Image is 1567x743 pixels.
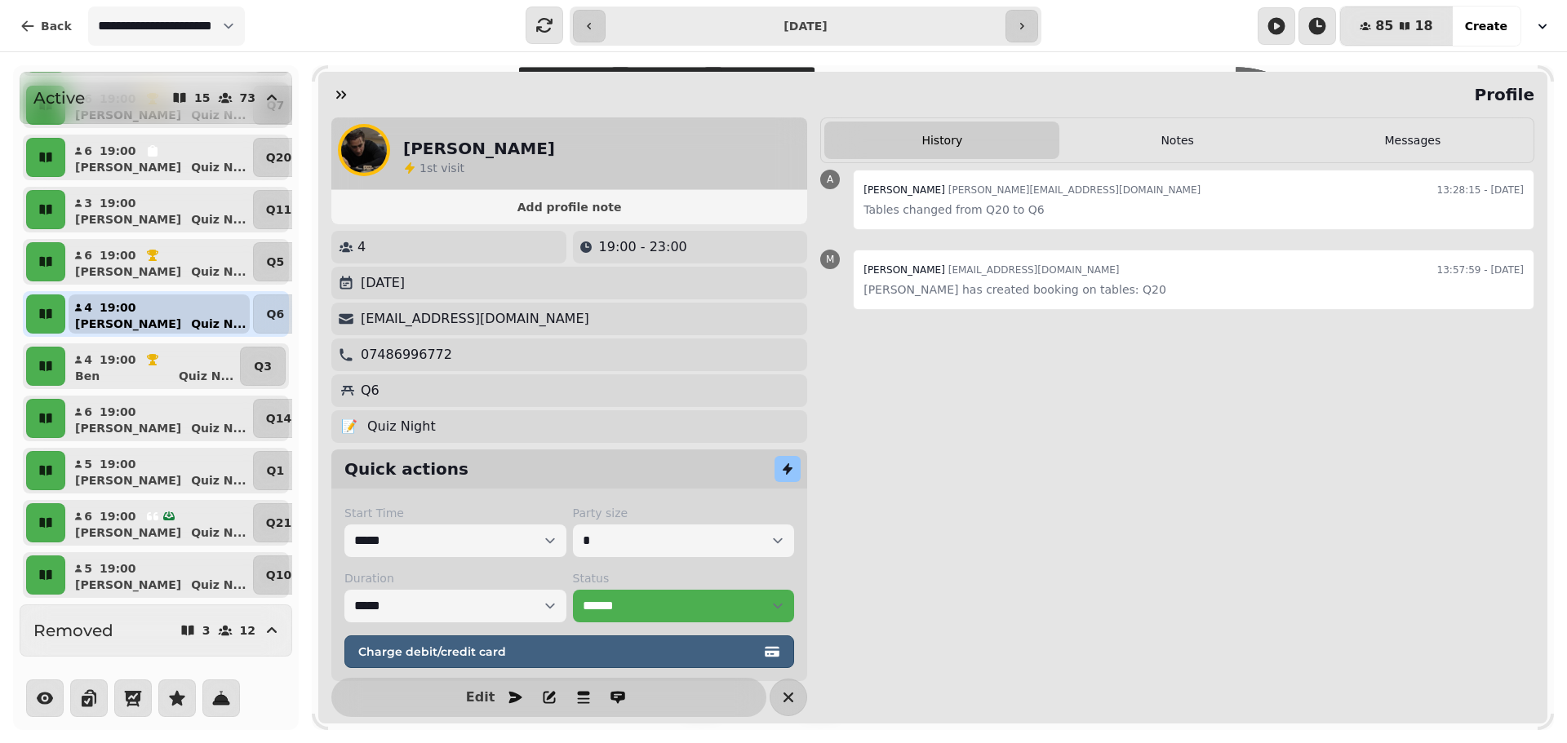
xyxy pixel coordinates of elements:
p: 19:00 [100,143,136,159]
p: Quiz N ... [191,472,246,489]
p: Q1 [267,462,285,479]
button: Messages [1295,122,1530,159]
p: [PERSON_NAME] [75,420,181,436]
p: Q14 [266,410,291,427]
span: [PERSON_NAME] [863,184,945,196]
p: Q10 [266,567,291,583]
button: Q1 [253,451,299,490]
span: 18 [1414,20,1432,33]
button: 8518 [1340,7,1453,46]
button: Q10 [253,555,305,595]
p: Quiz N ... [191,577,246,593]
span: 1 [419,161,427,175]
p: Quiz N ... [179,368,233,384]
button: Q6 [253,294,299,334]
p: 4 [357,237,366,257]
p: [PERSON_NAME] [75,472,181,489]
p: 4 [83,352,93,368]
p: [PERSON_NAME] [75,577,181,593]
span: A [827,175,833,184]
p: [PERSON_NAME] [75,524,181,541]
p: Q21 [266,515,291,531]
p: 19:00 [100,352,136,368]
span: [PERSON_NAME] [863,264,945,276]
button: 319:00[PERSON_NAME]Quiz N... [69,190,250,229]
p: Tables changed from Q20 to Q6 [863,200,1524,219]
button: Q3 [240,347,286,386]
p: Quiz N ... [191,159,246,175]
button: Active1573 [20,72,292,124]
button: Q20 [253,138,305,177]
img: aHR0cHM6Ly93d3cuZ3JhdmF0YXIuY29tL2F2YXRhci9mOTM4YmQ1MTE5ZjY3N2U3MzM1YWQzNDM1YTM4ODA1NT9zPTE1MCZkP... [338,124,390,176]
p: 6 [83,247,93,263]
p: 19:00 - 23:00 [599,237,687,257]
p: 6 [83,143,93,159]
span: Back [41,20,72,32]
label: Status [573,570,795,586]
h2: [PERSON_NAME] [403,137,555,160]
button: 619:00[PERSON_NAME]Quiz N... [69,242,250,281]
button: 619:00[PERSON_NAME]Quiz N... [69,399,250,438]
h2: Active [33,86,85,109]
p: 19:00 [100,508,136,524]
p: 19:00 [100,299,136,316]
h2: Quick actions [344,458,468,480]
button: History [824,122,1059,159]
p: visit [419,160,464,176]
p: Quiz N ... [191,263,246,280]
p: 3 [83,195,93,211]
p: 19:00 [100,195,136,211]
p: 12 [240,625,255,636]
h2: Profile [1467,83,1534,106]
button: Q11 [253,190,305,229]
time: 13:28:15 - [DATE] [1437,180,1524,200]
h2: Removed [33,619,113,642]
label: Party size [573,505,795,521]
button: Back [7,7,85,46]
p: [PERSON_NAME] has created booking on tables: Q20 [863,280,1524,299]
button: 619:00[PERSON_NAME]Quiz N... [69,503,250,542]
button: 619:00[PERSON_NAME]Quiz N... [69,138,250,177]
p: 📝 [341,417,357,436]
p: Ben [75,368,100,384]
p: Quiz N ... [191,524,246,541]
span: st [427,161,441,175]
p: Quiz Night [367,417,436,436]
p: Quiz N ... [191,211,246,228]
button: 519:00[PERSON_NAME]Quiz N... [69,451,250,490]
button: Create [1452,7,1520,46]
span: Charge debit/credit card [358,646,761,657]
span: Add profile note [351,201,788,213]
button: Q5 [253,242,299,281]
p: 15 [194,92,210,104]
button: Q21 [253,503,305,542]
p: Q20 [266,149,291,166]
time: 13:57:59 - [DATE] [1437,260,1524,280]
p: 3 [202,625,211,636]
p: 6 [83,508,93,524]
button: Removed312 [20,604,292,657]
button: 519:00[PERSON_NAME]Quiz N... [69,555,250,595]
p: 19:00 [100,247,136,263]
p: Q6 [267,306,285,322]
p: Q3 [254,358,272,374]
p: 4 [83,299,93,316]
span: 85 [1375,20,1393,33]
button: Q14 [253,399,305,438]
p: Q5 [267,254,285,270]
p: [PERSON_NAME] [75,211,181,228]
span: Create [1465,20,1507,32]
div: [PERSON_NAME][EMAIL_ADDRESS][DOMAIN_NAME] [863,180,1201,200]
p: 07486996772 [361,345,452,365]
p: [PERSON_NAME] [75,159,181,175]
p: Quiz N ... [191,420,246,436]
p: [EMAIL_ADDRESS][DOMAIN_NAME] [361,309,589,329]
p: [PERSON_NAME] [75,263,181,280]
span: Edit [471,691,491,704]
button: Notes [1059,122,1294,159]
div: [EMAIL_ADDRESS][DOMAIN_NAME] [863,260,1119,280]
p: 6 [83,404,93,420]
p: [DATE] [361,273,405,293]
button: Add profile note [338,197,801,218]
p: 73 [240,92,255,104]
